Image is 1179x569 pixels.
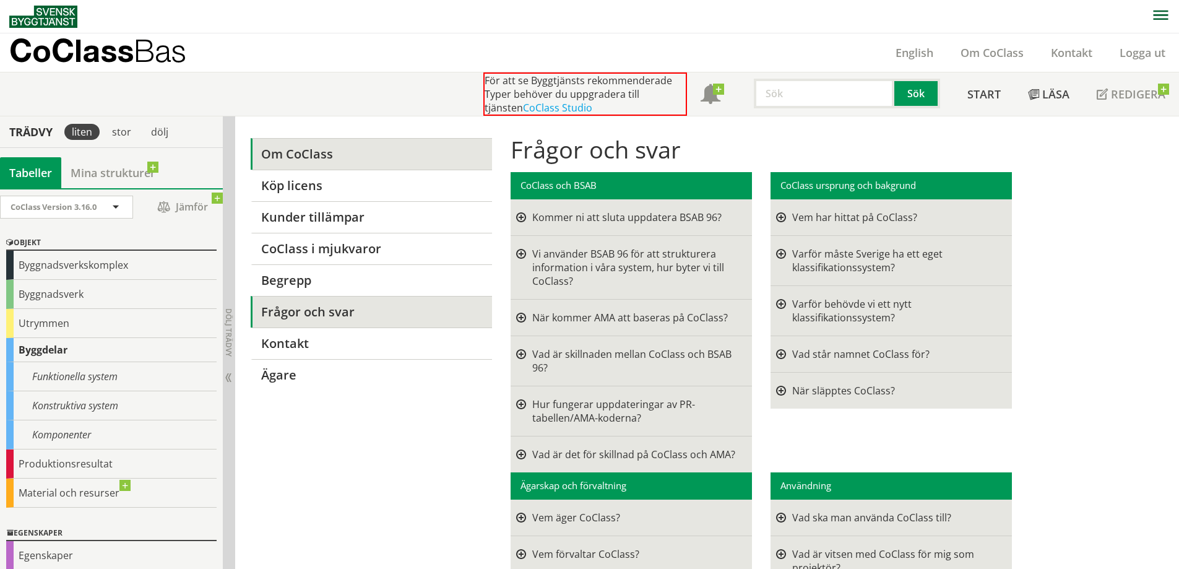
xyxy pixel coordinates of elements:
div: Produktionsresultat [6,450,217,479]
a: Mina strukturer [61,157,165,188]
div: Vad är det för skillnad på CoClass och AMA? [532,448,738,461]
a: Logga ut [1106,45,1179,60]
div: När kommer AMA att baseras på CoClass? [532,311,738,324]
a: Om CoClass [251,138,491,170]
a: Läsa [1014,72,1083,116]
span: Redigera [1111,87,1165,102]
div: Hur fungerar uppdateringar av PR-tabellen/AMA-koderna? [532,397,738,425]
span: Jämför [145,196,220,218]
div: Vad är skillnaden mellan CoClass och BSAB 96? [532,347,738,375]
span: CoClass Version 3.16.0 [11,201,97,212]
div: Vi använder BSAB 96 för att strukturera information i våra system, hur byter vi till CoClass? [532,247,738,288]
div: Funktionella system [6,362,217,391]
a: Redigera [1083,72,1179,116]
span: Läsa [1042,87,1069,102]
div: Egenskaper [6,526,217,541]
div: liten [64,124,100,140]
div: Vad ska man använda CoClass till? [792,511,998,524]
div: Utrymmen [6,309,217,338]
div: Vad står namnet CoClass för? [792,347,998,361]
div: Byggnadsverkskomplex [6,251,217,280]
a: Om CoClass [947,45,1037,60]
div: För att se Byggtjänsts rekommenderade Typer behöver du uppgradera till tjänsten [483,72,687,116]
input: Sök [754,79,894,108]
div: Konstruktiva system [6,391,217,420]
a: Start [954,72,1014,116]
div: Objekt [6,236,217,251]
img: Svensk Byggtjänst [9,6,77,28]
div: Användning [771,472,1011,500]
div: Byggnadsverk [6,280,217,309]
div: Trädvy [2,125,59,139]
div: stor [105,124,139,140]
a: Begrepp [251,264,491,296]
div: Vem har hittat på CoClass? [792,211,998,224]
div: CoClass ursprung och bakgrund [771,172,1011,199]
div: Varför måste Sverige ha ett eget klassifikationssystem? [792,247,998,274]
div: Vem förvaltar CoClass? [532,547,738,561]
div: Material och resurser [6,479,217,508]
div: dölj [144,124,176,140]
a: Köp licens [251,170,491,201]
a: CoClassBas [9,33,213,72]
a: Frågor och svar [251,296,491,328]
div: Ägarskap och förvaltning [511,472,751,500]
button: Sök [894,79,940,108]
a: CoClass Studio [523,101,592,115]
a: Ägare [251,359,491,391]
div: Komponenter [6,420,217,450]
span: Bas [134,32,186,69]
span: Start [967,87,1001,102]
div: När släpptes CoClass? [792,384,998,397]
a: CoClass i mjukvaror [251,233,491,264]
p: CoClass [9,43,186,58]
div: Vem äger CoClass? [532,511,738,524]
a: Kontakt [1037,45,1106,60]
div: Byggdelar [6,338,217,362]
div: Varför behövde vi ett nytt klassifikationssystem? [792,297,998,324]
a: Kontakt [251,328,491,359]
a: Kunder tillämpar [251,201,491,233]
span: Notifikationer [701,85,720,105]
span: Dölj trädvy [223,308,234,357]
h1: Frågor och svar [511,136,1011,163]
div: Kommer ni att sluta uppdatera BSAB 96? [532,211,738,224]
div: CoClass och BSAB [511,172,751,199]
a: English [882,45,947,60]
